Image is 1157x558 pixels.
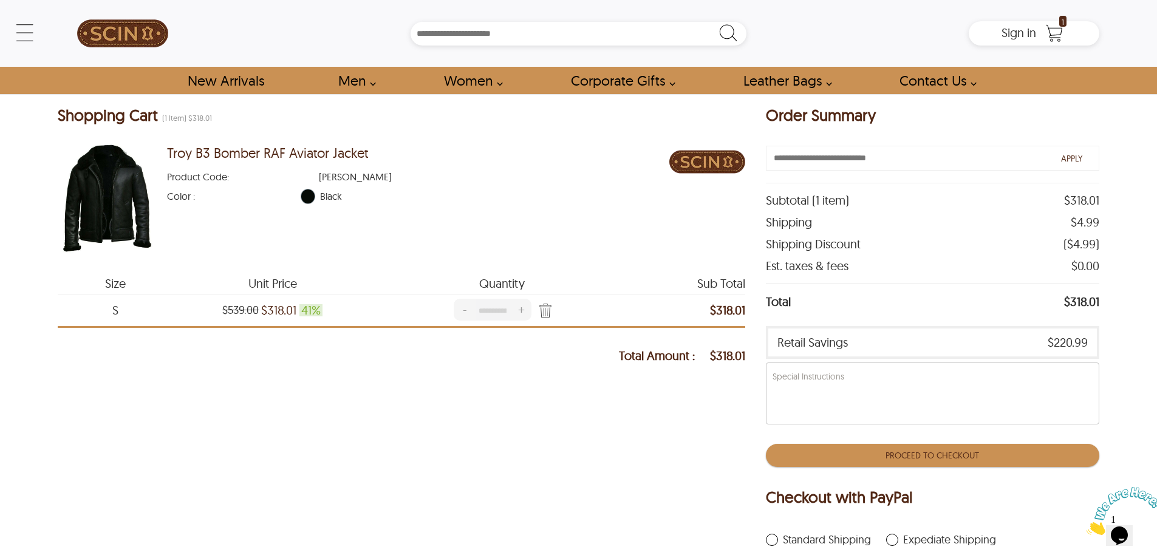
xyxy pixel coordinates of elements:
[766,255,1099,277] div: Est. taxes & fees $0.00
[261,304,296,316] span: Unit Price which was at a price of $539.00, now after discount the price is $318.01 Discount of 41%
[1082,482,1157,540] iframe: chat widget
[766,258,848,274] span: Est. taxes & fees
[1002,25,1036,40] span: Sign in
[557,67,682,94] a: Shop Leather Corporate Gifts
[58,304,172,316] span: Size S
[454,299,475,321] div: Decrease Quantity of Item
[669,139,745,185] img: Brand Logo Shopping Cart Image
[766,192,849,208] span: Subtotal ( 1 item )
[729,67,839,94] a: Shop Leather Bags
[1048,335,1088,350] span: $220.99
[619,350,745,362] strong: Total Amount $318.01
[174,67,278,94] a: Shop New Arrivals
[766,290,791,314] span: Total
[172,277,373,290] span: Unit Price
[630,277,745,290] span: Sub Total
[766,106,1099,134] div: Order Summary
[766,214,812,230] span: Shipping
[766,106,876,127] div: Order Summary
[1064,192,1099,208] span: $318.01
[1061,153,1082,164] span: Apply
[222,304,259,316] strike: $539.00
[777,335,848,350] span: Retail Savings
[58,106,212,127] div: Total Item and Total Amount (1 item) $318.01
[167,145,368,161] a: Troy B3 Bomber RAF Aviator Jacket
[766,189,1099,211] div: Subtotal 1 item $318.01
[766,211,1099,233] div: Shipping $4.99
[886,534,996,546] label: expediateShipping is unchecked
[766,283,1099,320] div: Total $318.01
[766,326,1099,359] div: Retail Savings $220.99
[766,534,871,546] label: standardShipping is checked
[766,488,913,509] div: Checkout with PayPal
[430,67,510,94] a: Shop Women Leather Jackets
[58,6,188,61] a: SCIN
[319,171,471,183] span: [PERSON_NAME]
[1071,258,1099,274] span: $0.00
[373,277,630,290] span: Quantity
[886,67,983,94] a: contact-us
[766,444,1099,467] button: Proceed To Checkout
[710,304,745,316] strong: subTotal $318.01
[5,5,80,53] img: Chat attention grabber
[58,277,172,290] span: Size
[534,303,552,321] img: sprite-icon
[5,5,10,15] span: 1
[162,113,212,123] span: (1 item) $318.01
[710,350,745,362] span: $318.01
[766,488,1099,515] div: Checkout with PayPal
[1042,24,1067,43] a: Shopping Cart
[58,106,745,127] div: Shopping Cart
[1071,214,1099,230] span: $4.99
[167,171,319,183] span: Product Code :
[324,67,383,94] a: shop men's leather jackets
[1064,290,1099,314] span: $318.01
[1002,29,1036,39] a: Sign in
[77,6,168,61] img: SCIN
[167,190,300,202] span: Color Black
[619,350,710,362] span: Total Amount :
[58,139,155,260] img: Troy B3 Bomber RAF Aviator Jacket
[320,190,669,202] span: Black
[167,165,669,183] div: Product Code TROY
[766,233,1099,255] div: Shipping Discount $4.99
[301,189,316,204] div: Black
[534,300,552,321] div: Press Enter to Remove Item
[669,139,745,188] a: Brand Logo Shopping Cart Image
[510,299,531,321] div: Increase Quantity of Item
[1063,236,1099,252] span: ( $4.99 )
[299,304,323,316] span: 41 %
[1059,16,1067,27] span: 1
[766,236,861,252] span: Shipping Discount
